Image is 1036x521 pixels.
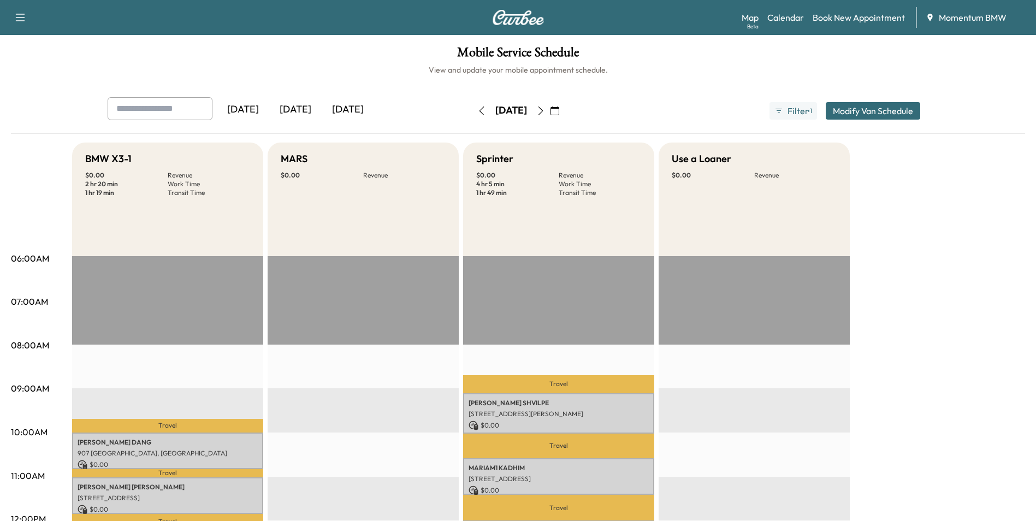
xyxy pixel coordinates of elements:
button: Filter●1 [769,102,816,120]
div: [DATE] [495,104,527,117]
p: $ 0.00 [469,421,649,430]
p: 1 hr 19 min [85,188,168,197]
span: Momentum BMW [939,11,1007,24]
p: Travel [72,469,263,477]
h5: MARS [281,151,307,167]
p: [PERSON_NAME] DANG [78,438,258,447]
div: [DATE] [269,97,322,122]
p: [STREET_ADDRESS][PERSON_NAME] [469,410,649,418]
p: Revenue [363,171,446,180]
p: MARIAM1 KADHIM [469,464,649,472]
p: $ 0.00 [469,486,649,495]
p: $ 0.00 [85,171,168,180]
a: MapBeta [742,11,759,24]
p: Travel [463,375,654,394]
img: Curbee Logo [492,10,544,25]
p: 06:00AM [11,252,49,265]
p: 9:07 am - 10:02 am [469,433,649,441]
p: 09:00AM [11,382,49,395]
p: Travel [463,434,654,458]
span: 1 [810,106,812,115]
a: Calendar [767,11,804,24]
p: 2 hr 20 min [85,180,168,188]
div: [DATE] [322,97,374,122]
p: Work Time [168,180,250,188]
p: Transit Time [559,188,641,197]
p: 10:00AM [11,425,48,439]
p: 1 hr 49 min [476,188,559,197]
h5: BMW X3-1 [85,151,132,167]
p: Travel [463,495,654,520]
p: Transit Time [168,188,250,197]
span: Filter [788,104,807,117]
p: 08:00AM [11,339,49,352]
a: Book New Appointment [813,11,905,24]
p: Work Time [559,180,641,188]
p: Travel [72,419,263,432]
p: $ 0.00 [78,505,258,514]
button: Modify Van Schedule [826,102,920,120]
p: [PERSON_NAME] [PERSON_NAME] [78,483,258,492]
div: Beta [747,22,759,31]
p: $ 0.00 [78,460,258,470]
p: [STREET_ADDRESS] [469,475,649,483]
p: $ 0.00 [672,171,754,180]
p: 11:00AM [11,469,45,482]
p: [STREET_ADDRESS] [78,494,258,502]
p: 907 [GEOGRAPHIC_DATA], [GEOGRAPHIC_DATA] [78,449,258,458]
p: $ 0.00 [281,171,363,180]
p: 07:00AM [11,295,48,308]
span: ● [807,108,809,114]
h1: Mobile Service Schedule [11,46,1025,64]
p: Revenue [559,171,641,180]
h6: View and update your mobile appointment schedule. [11,64,1025,75]
p: [PERSON_NAME] SHVILPE [469,399,649,407]
p: Revenue [754,171,837,180]
p: Revenue [168,171,250,180]
h5: Sprinter [476,151,513,167]
p: $ 0.00 [476,171,559,180]
p: 4 hr 5 min [476,180,559,188]
div: [DATE] [217,97,269,122]
h5: Use a Loaner [672,151,731,167]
